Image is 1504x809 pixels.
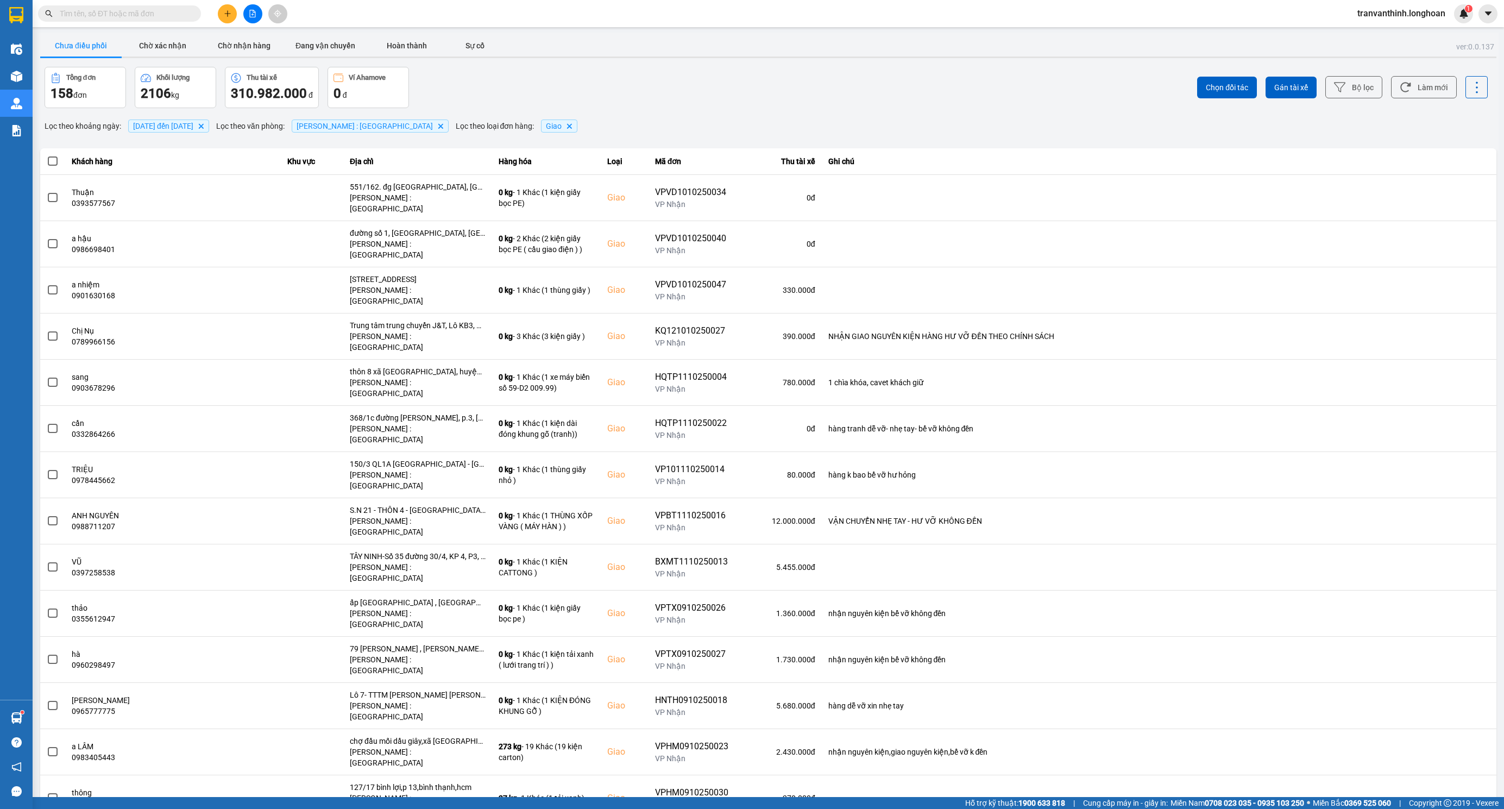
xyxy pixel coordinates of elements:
button: Hoàn thành [366,35,448,57]
div: 0978445662 [72,475,274,486]
span: copyright [1444,799,1451,807]
div: 1 chìa khóa, cavet khách giữ [828,377,1490,388]
div: KQ121010250027 [655,324,728,337]
span: question-circle [11,737,22,748]
span: Giao [546,122,562,130]
span: 310.982.000 [231,86,307,101]
div: 2.430.000 đ [741,747,815,757]
button: Đang vận chuyển [285,35,366,57]
div: VP Nhận [655,476,728,487]
div: - 3 Khác (3 kiện giấy ) [499,331,594,342]
div: Thu tài xế [247,74,277,81]
div: VPTX0910250027 [655,648,728,661]
div: [PERSON_NAME] : [GEOGRAPHIC_DATA] [350,239,486,260]
div: [PERSON_NAME] [72,695,274,706]
div: Giao [607,284,642,297]
div: cần [72,418,274,429]
div: thảo [72,603,274,613]
div: VPVD1010250034 [655,186,728,199]
span: 0 kg [499,188,513,197]
div: VPBT1110250016 [655,509,728,522]
svg: Delete [437,123,444,129]
div: VPVD1010250040 [655,232,728,245]
div: TRIỆU [72,464,274,475]
div: [PERSON_NAME] : [GEOGRAPHIC_DATA] [350,608,486,630]
div: kg [141,85,210,102]
span: | [1073,797,1075,809]
div: 0332864266 [72,429,274,440]
div: VPVD1010250047 [655,278,728,291]
span: caret-down [1483,9,1493,18]
div: [PERSON_NAME] : [GEOGRAPHIC_DATA] [350,331,486,353]
div: - 1 Khác (1 KIỆN ĐÓNG KHUNG GỖ ) [499,695,594,717]
span: Lọc theo khoảng ngày : [45,120,121,132]
div: VP Nhận [655,568,728,579]
div: 0393577567 [72,198,274,209]
div: 5.680.000 đ [741,700,815,711]
div: - 1 Khác (1 kiện giấy bọc pe ) [499,603,594,624]
span: 01/10/2025 đến 12/10/2025 [133,122,193,130]
sup: 1 [21,711,24,714]
span: search [45,10,53,17]
th: Địa chỉ [343,148,492,175]
div: chợ đầu mối dầu giây,xã [GEOGRAPHIC_DATA],thống nhất,[GEOGRAPHIC_DATA] [350,736,486,747]
img: logo-vxr [9,7,23,23]
div: 0986698401 [72,244,274,255]
div: 12.000.000 đ [741,516,815,526]
div: Giao [607,792,642,805]
span: Giao, close by backspace [541,120,577,133]
div: nhận nguyên kiện bể vỡ không đền [828,608,1490,619]
span: 0 kg [499,511,513,520]
span: plus [224,10,231,17]
div: đ [333,85,403,102]
div: hàng k bao bể vỡ hư hỏng [828,469,1490,480]
div: hàng tranh dễ vỡ- nhẹ tay- bể vỡ không đền [828,423,1490,434]
th: Mã đơn [649,148,735,175]
div: Trung tâm trung chuyển J&T, Lô KB3, KCN [GEOGRAPHIC_DATA], [GEOGRAPHIC_DATA]. [350,320,486,331]
span: Hỗ trợ kỹ thuật: [965,797,1065,809]
div: Khối lượng [156,74,190,81]
div: Giao [607,330,642,343]
button: Khối lượng2106kg [135,67,216,108]
div: Giao [607,422,642,435]
div: [PERSON_NAME] : [GEOGRAPHIC_DATA] [350,469,486,491]
div: - 1 Khác (1 KIỆN CATTONG ) [499,556,594,578]
button: Thu tài xế310.982.000 đ [225,67,319,108]
div: 780.000 đ [741,377,815,388]
svg: Delete [566,123,572,129]
th: Khách hàng [65,148,281,175]
div: 330.000 đ [741,285,815,296]
button: Chờ nhận hàng [203,35,285,57]
span: file-add [249,10,256,17]
div: a LÂM [72,741,274,752]
div: a hậu [72,233,274,244]
div: thôn 8 xã [GEOGRAPHIC_DATA], huyện [GEOGRAPHIC_DATA] [350,366,486,377]
div: [PERSON_NAME] : [GEOGRAPHIC_DATA] [350,654,486,676]
div: đơn [51,85,120,102]
span: 1 [1467,5,1470,12]
div: - 1 Khác (1 thùng giấy nhỏ ) [499,464,594,486]
div: sang [72,372,274,382]
div: 0903678296 [72,382,274,393]
div: VP Nhận [655,337,728,348]
span: Hồ Chí Minh : Kho Quận 12 [297,122,433,130]
div: S.N 21 - THÔN 4 - [GEOGRAPHIC_DATA] - ĐẠ HUOAI - [GEOGRAPHIC_DATA] ( GẦN TRẠM Y [GEOGRAPHIC_DATA]... [350,505,486,516]
div: [PERSON_NAME] : [GEOGRAPHIC_DATA] [350,700,486,722]
div: đường số 1, [GEOGRAPHIC_DATA], [GEOGRAPHIC_DATA] [350,228,486,239]
div: thông [72,787,274,798]
div: VP Nhận [655,753,728,764]
span: | [1399,797,1401,809]
div: VP Nhận [655,291,728,302]
div: Giao [607,237,642,250]
span: 2106 [141,86,171,101]
div: Giao [607,376,642,389]
img: warehouse-icon [11,43,22,55]
div: 0 đ [741,423,815,434]
span: 0 kg [499,373,513,381]
button: Sự cố [448,35,502,57]
span: 01/10/2025 đến 12/10/2025, close by backspace [128,120,209,133]
img: warehouse-icon [11,71,22,82]
div: - 1 Khác (1 tải xanh) [499,793,594,804]
img: solution-icon [11,125,22,136]
div: [PERSON_NAME] : [GEOGRAPHIC_DATA] [350,192,486,214]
